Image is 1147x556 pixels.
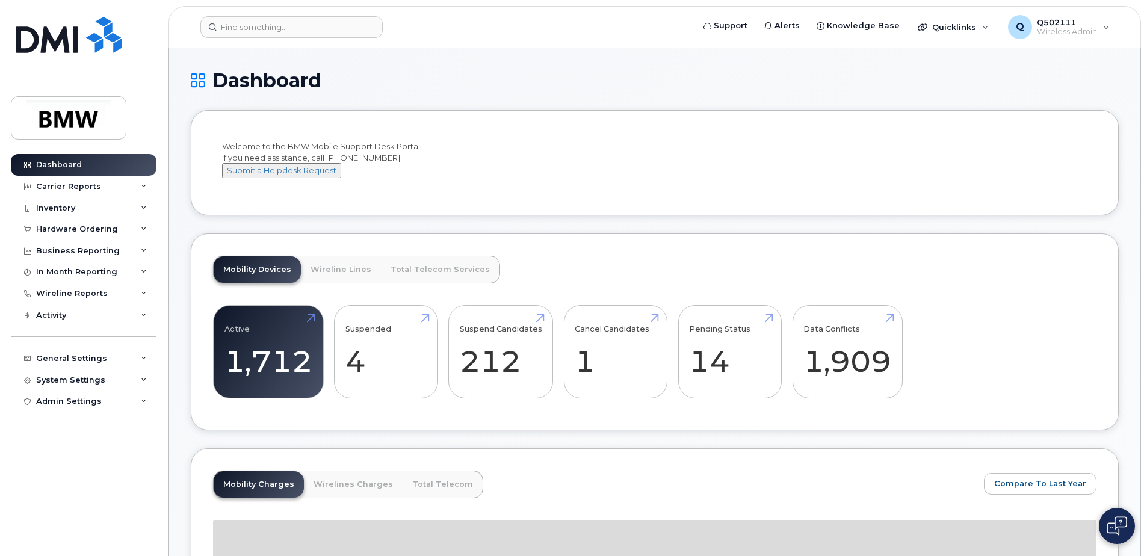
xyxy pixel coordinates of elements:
h1: Dashboard [191,70,1119,91]
a: Submit a Helpdesk Request [222,165,341,175]
a: Mobility Devices [214,256,301,283]
a: Data Conflicts 1,909 [803,312,891,392]
a: Total Telecom [403,471,483,498]
a: Wirelines Charges [304,471,403,498]
a: Wireline Lines [301,256,381,283]
a: Pending Status 14 [689,312,770,392]
a: Mobility Charges [214,471,304,498]
button: Submit a Helpdesk Request [222,163,341,178]
a: Suspend Candidates 212 [460,312,542,392]
img: Open chat [1107,516,1127,536]
div: Welcome to the BMW Mobile Support Desk Portal If you need assistance, call [PHONE_NUMBER]. [222,141,1087,189]
button: Compare To Last Year [984,473,1096,495]
a: Cancel Candidates 1 [575,312,656,392]
a: Active 1,712 [224,312,312,392]
a: Suspended 4 [345,312,427,392]
a: Total Telecom Services [381,256,499,283]
span: Compare To Last Year [994,478,1086,489]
